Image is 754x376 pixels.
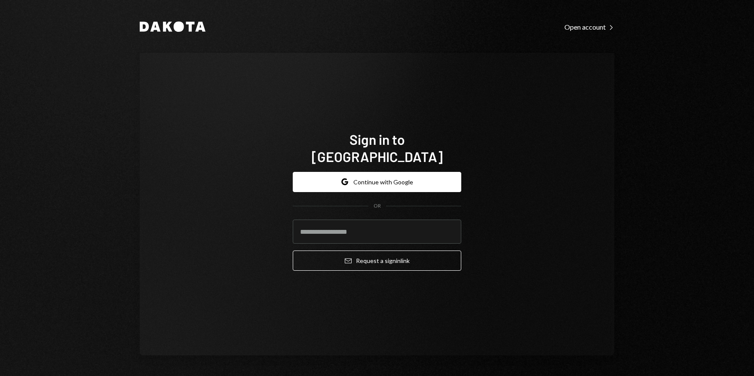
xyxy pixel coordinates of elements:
div: OR [374,202,381,210]
div: Open account [564,23,614,31]
button: Continue with Google [293,172,461,192]
h1: Sign in to [GEOGRAPHIC_DATA] [293,131,461,165]
a: Open account [564,22,614,31]
button: Request a signinlink [293,251,461,271]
